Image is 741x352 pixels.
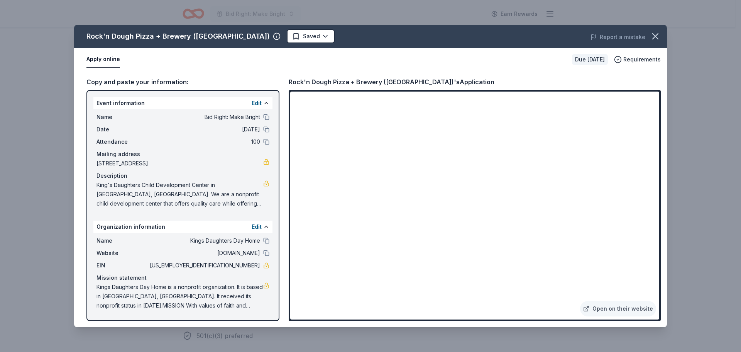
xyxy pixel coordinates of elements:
[96,137,148,146] span: Attendance
[148,236,260,245] span: Kings Daughters Day Home
[148,261,260,270] span: [US_EMPLOYER_IDENTIFICATION_NUMBER]
[590,32,645,42] button: Report a mistake
[289,77,494,87] div: Rock'n Dough Pizza + Brewery ([GEOGRAPHIC_DATA])'s Application
[614,55,661,64] button: Requirements
[93,97,272,109] div: Event information
[93,221,272,233] div: Organization information
[96,282,263,310] span: Kings Daughters Day Home is a nonprofit organization. It is based in [GEOGRAPHIC_DATA], [GEOGRAPH...
[96,180,263,208] span: King's Daughters Child Development Center in [GEOGRAPHIC_DATA], [GEOGRAPHIC_DATA]. We are a nonpr...
[287,29,335,43] button: Saved
[252,99,262,108] button: Edit
[96,112,148,122] span: Name
[96,273,269,282] div: Mission statement
[148,125,260,134] span: [DATE]
[96,236,148,245] span: Name
[96,159,263,168] span: [STREET_ADDRESS]
[96,150,269,159] div: Mailing address
[303,32,320,41] span: Saved
[148,248,260,258] span: [DOMAIN_NAME]
[86,77,279,87] div: Copy and paste your information:
[86,51,120,68] button: Apply online
[96,248,148,258] span: Website
[96,171,269,180] div: Description
[86,30,270,43] div: Rock'n Dough Pizza + Brewery ([GEOGRAPHIC_DATA])
[96,125,148,134] span: Date
[623,55,661,64] span: Requirements
[148,112,260,122] span: Bid Right: Make Bright
[580,301,656,316] a: Open on their website
[148,137,260,146] span: 100
[572,54,608,65] div: Due [DATE]
[252,222,262,231] button: Edit
[96,261,148,270] span: EIN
